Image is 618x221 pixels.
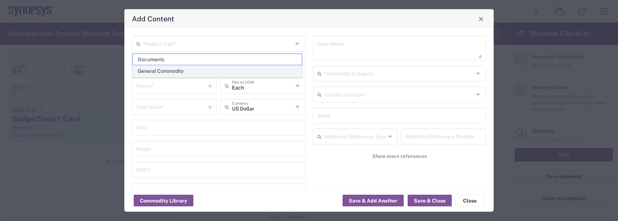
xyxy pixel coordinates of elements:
[455,195,484,207] button: Close
[134,195,193,207] button: Commodity Library
[133,66,302,77] span: General Commodity
[132,13,174,24] h4: Add Content
[408,195,452,207] button: Save & Close
[343,195,404,207] button: Save & Add Another
[372,153,427,160] span: Show more references
[133,54,302,65] span: Documents
[476,14,486,24] button: Close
